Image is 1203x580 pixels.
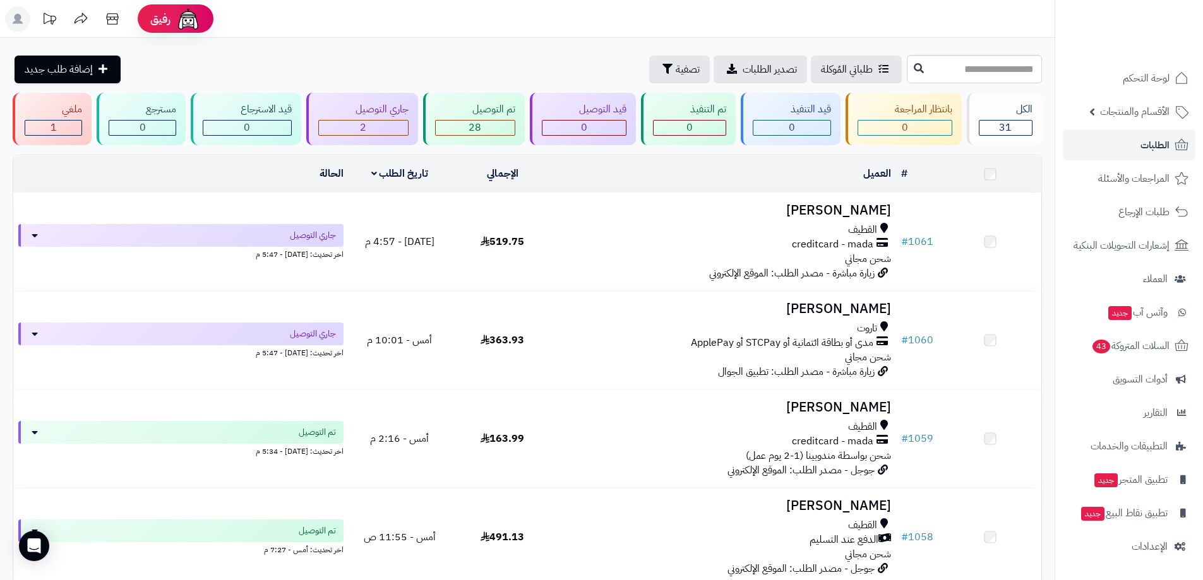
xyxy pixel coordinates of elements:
div: 0 [753,121,830,135]
img: logo-2.png [1117,14,1191,40]
a: #1059 [901,431,933,446]
span: زيارة مباشرة - مصدر الطلب: الموقع الإلكتروني [709,266,875,281]
div: تم التوصيل [435,102,515,117]
span: تاروت [857,321,877,336]
a: تطبيق نقاط البيعجديد [1063,498,1195,528]
span: زيارة مباشرة - مصدر الطلب: تطبيق الجوال [718,364,875,379]
span: إضافة طلب جديد [25,62,93,77]
div: تم التنفيذ [653,102,726,117]
span: شحن مجاني [845,251,891,266]
a: تطبيق المتجرجديد [1063,465,1195,495]
a: إشعارات التحويلات البنكية [1063,230,1195,261]
div: قيد التنفيذ [753,102,830,117]
div: 0 [542,121,626,135]
span: # [901,234,908,249]
span: شحن بواسطة مندوبينا (1-2 يوم عمل) [746,448,891,463]
a: جاري التوصيل 2 [304,93,421,145]
span: جاري التوصيل [290,328,336,340]
h3: [PERSON_NAME] [559,499,891,513]
button: تصفية [649,56,710,83]
span: شحن مجاني [845,350,891,365]
span: 31 [999,120,1012,135]
div: 1 [25,121,81,135]
span: # [901,333,908,348]
a: لوحة التحكم [1063,63,1195,93]
span: العملاء [1143,270,1168,288]
a: التقارير [1063,398,1195,428]
div: 0 [203,121,290,135]
a: قيد التوصيل 0 [527,93,638,145]
div: قيد الاسترجاع [203,102,291,117]
span: تطبيق نقاط البيع [1080,504,1168,522]
a: الإجمالي [487,166,518,181]
span: creditcard - mada [792,434,873,449]
span: 0 [789,120,795,135]
a: الطلبات [1063,130,1195,160]
div: Open Intercom Messenger [19,531,49,561]
span: 491.13 [481,530,524,545]
a: #1058 [901,530,933,545]
span: جديد [1081,507,1104,521]
a: ملغي 1 [10,93,94,145]
span: جديد [1108,306,1132,320]
span: [DATE] - 4:57 م [365,234,434,249]
a: قيد التنفيذ 0 [738,93,842,145]
a: الإعدادات [1063,531,1195,562]
a: السلات المتروكة43 [1063,331,1195,361]
span: أدوات التسويق [1113,370,1168,388]
a: قيد الاسترجاع 0 [188,93,303,145]
a: تم التوصيل 28 [421,93,527,145]
div: جاري التوصيل [318,102,409,117]
span: 0 [140,120,146,135]
div: قيد التوصيل [542,102,626,117]
span: الطلبات [1140,136,1170,154]
a: الحالة [320,166,344,181]
div: 0 [858,121,952,135]
span: الدفع عند التسليم [810,533,878,547]
a: # [901,166,907,181]
span: لوحة التحكم [1123,69,1170,87]
a: طلبات الإرجاع [1063,197,1195,227]
div: اخر تحديث: [DATE] - 5:34 م [18,444,344,457]
div: 0 [109,121,176,135]
span: جديد [1094,473,1118,487]
a: تم التنفيذ 0 [638,93,738,145]
h3: [PERSON_NAME] [559,203,891,218]
a: تاريخ الطلب [371,166,429,181]
span: التطبيقات والخدمات [1091,437,1168,455]
span: المراجعات والأسئلة [1098,170,1170,187]
span: جوجل - مصدر الطلب: الموقع الإلكتروني [727,463,875,478]
span: 0 [902,120,908,135]
span: رفيق [150,11,171,27]
span: # [901,431,908,446]
span: 28 [469,120,481,135]
a: بانتظار المراجعة 0 [843,93,964,145]
a: مسترجع 0 [94,93,188,145]
h3: [PERSON_NAME] [559,400,891,415]
span: وآتس آب [1107,304,1168,321]
span: 2 [360,120,366,135]
div: ملغي [25,102,82,117]
a: #1060 [901,333,933,348]
div: 2 [319,121,408,135]
span: 519.75 [481,234,524,249]
span: creditcard - mada [792,237,873,252]
div: 0 [654,121,726,135]
span: القطيف [848,223,877,237]
div: بانتظار المراجعة [858,102,952,117]
a: وآتس آبجديد [1063,297,1195,328]
span: القطيف [848,518,877,533]
div: اخر تحديث: أمس - 7:27 م [18,542,344,555]
div: اخر تحديث: [DATE] - 5:47 م [18,247,344,260]
a: التطبيقات والخدمات [1063,431,1195,461]
div: الكل [979,102,1032,117]
span: الإعدادات [1132,538,1168,555]
span: 0 [244,120,250,135]
span: جاري التوصيل [290,229,336,242]
a: إضافة طلب جديد [15,56,121,83]
span: 163.99 [481,431,524,446]
div: 28 [436,121,515,135]
span: تم التوصيل [299,524,336,537]
span: # [901,530,908,545]
span: أمس - 11:55 ص [364,530,436,545]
